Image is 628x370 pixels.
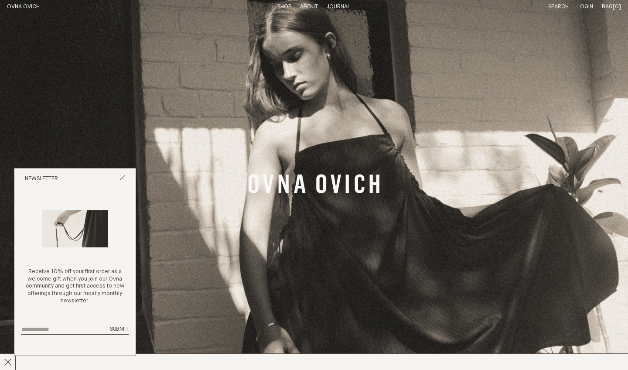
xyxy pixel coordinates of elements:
[327,4,350,10] a: Journal
[613,4,621,10] span: [0]
[21,268,129,305] p: Receive 10% off your first order as a welcome gift when you join our Ovna community and get first...
[110,326,129,333] button: Submit
[300,3,318,11] summary: About
[577,4,593,10] a: Login
[548,4,569,10] a: Search
[7,4,40,10] a: Home
[277,4,291,10] a: Shop
[602,4,613,10] span: Bag
[249,174,379,196] a: Banner Link
[119,175,125,183] button: Close popup
[110,326,129,332] span: Submit
[25,175,58,183] h2: Newsletter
